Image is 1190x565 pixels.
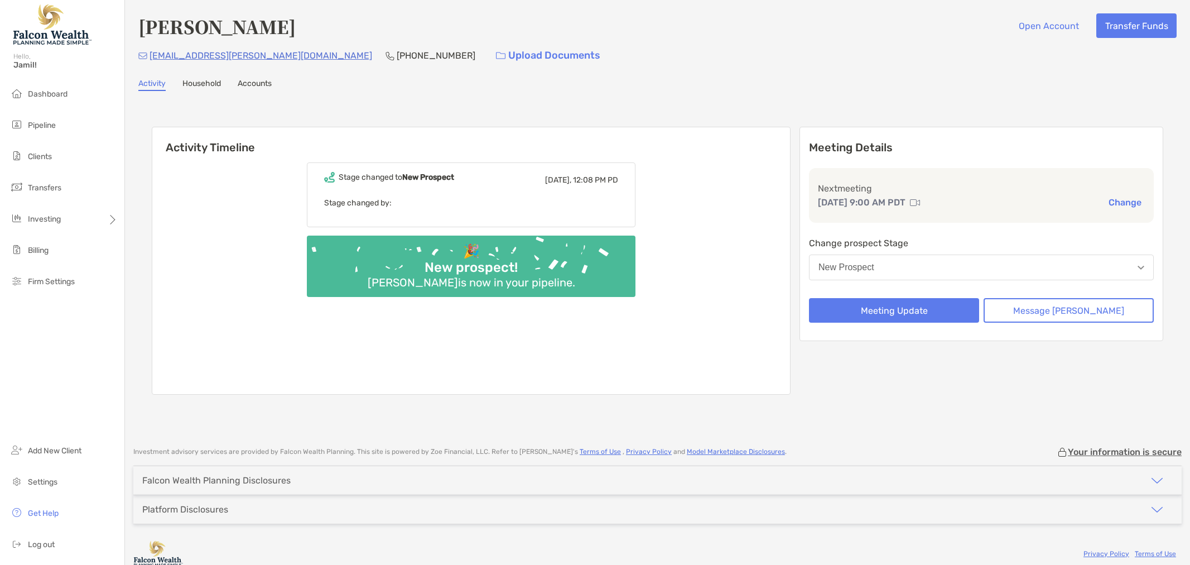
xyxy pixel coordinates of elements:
[10,243,23,256] img: billing icon
[573,175,618,185] span: 12:08 PM PD
[28,121,56,130] span: Pipeline
[10,212,23,225] img: investing icon
[580,448,621,456] a: Terms of Use
[10,180,23,194] img: transfers icon
[420,260,522,276] div: New prospect!
[1150,503,1164,516] img: icon arrow
[10,475,23,488] img: settings icon
[1068,447,1182,457] p: Your information is secure
[402,173,454,182] b: New Prospect
[133,448,787,456] p: Investment advisory services are provided by Falcon Wealth Planning . This site is powered by Zoe...
[10,274,23,288] img: firm-settings icon
[142,475,291,486] div: Falcon Wealth Planning Disclosures
[28,477,57,487] span: Settings
[339,173,454,182] div: Stage changed to
[363,276,580,289] div: [PERSON_NAME] is now in your pipeline.
[28,277,75,286] span: Firm Settings
[13,60,118,70] span: Jamil!
[10,506,23,519] img: get-help icon
[152,127,790,154] h6: Activity Timeline
[818,181,1145,195] p: Next meeting
[28,446,81,456] span: Add New Client
[1096,13,1177,38] button: Transfer Funds
[386,51,394,60] img: Phone Icon
[10,537,23,550] img: logout icon
[324,196,618,210] p: Stage changed by:
[324,172,335,183] img: Event icon
[138,52,147,59] img: Email Icon
[28,183,61,193] span: Transfers
[910,198,920,207] img: communication type
[809,298,979,323] button: Meeting Update
[1105,197,1145,208] button: Change
[809,141,1154,155] p: Meeting Details
[496,52,505,60] img: button icon
[238,79,272,91] a: Accounts
[142,504,228,515] div: Platform Disclosures
[10,87,23,100] img: dashboard icon
[818,195,905,209] p: [DATE] 9:00 AM PDT
[1010,13,1087,38] button: Open Account
[28,89,68,99] span: Dashboard
[10,149,23,162] img: clients icon
[489,44,608,68] a: Upload Documents
[984,298,1154,323] button: Message [PERSON_NAME]
[1150,474,1164,487] img: icon arrow
[138,13,296,39] h4: [PERSON_NAME]
[10,443,23,457] img: add_new_client icon
[809,255,1154,280] button: New Prospect
[28,540,55,549] span: Log out
[28,152,52,161] span: Clients
[138,79,166,91] a: Activity
[13,4,91,45] img: Falcon Wealth Planning Logo
[28,246,49,255] span: Billing
[28,509,59,518] span: Get Help
[818,262,874,272] div: New Prospect
[687,448,785,456] a: Model Marketplace Disclosures
[1138,266,1144,270] img: Open dropdown arrow
[397,49,475,63] p: [PHONE_NUMBER]
[809,236,1154,250] p: Change prospect Stage
[1083,550,1129,558] a: Privacy Policy
[307,236,635,288] img: Confetti
[1135,550,1176,558] a: Terms of Use
[10,118,23,131] img: pipeline icon
[545,175,571,185] span: [DATE],
[626,448,672,456] a: Privacy Policy
[150,49,372,63] p: [EMAIL_ADDRESS][PERSON_NAME][DOMAIN_NAME]
[459,243,484,260] div: 🎉
[28,214,61,224] span: Investing
[182,79,221,91] a: Household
